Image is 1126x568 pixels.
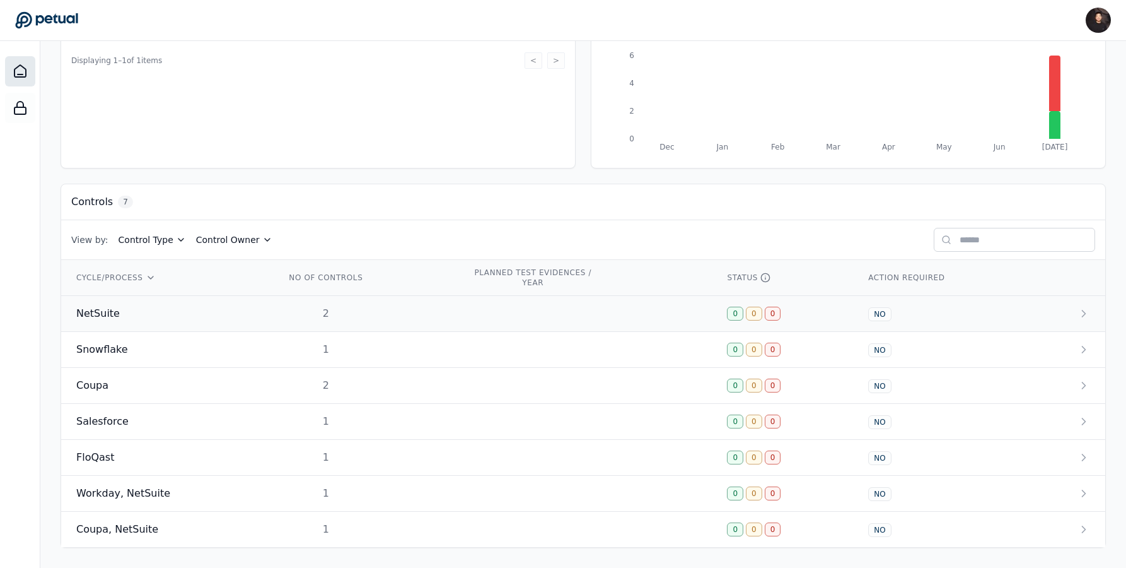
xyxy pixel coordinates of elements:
[629,134,634,143] tspan: 0
[286,306,366,321] div: 2
[746,523,762,536] div: 0
[882,143,895,151] tspan: Apr
[868,523,891,537] div: NO
[826,143,840,151] tspan: Mar
[76,522,158,537] span: Coupa, NetSuite
[5,56,35,86] a: Dashboard
[993,143,1006,151] tspan: Jun
[286,450,366,465] div: 1
[746,487,762,500] div: 0
[196,234,272,246] button: Control Owner
[868,343,891,357] div: NO
[1042,143,1068,151] tspan: [DATE]
[868,379,891,393] div: NO
[629,107,634,115] tspan: 2
[118,196,133,208] span: 7
[76,306,120,321] span: NetSuite
[119,234,186,246] button: Control Type
[727,273,838,283] div: STATUS
[765,379,781,393] div: 0
[286,414,366,429] div: 1
[765,415,781,429] div: 0
[286,486,366,501] div: 1
[771,143,784,151] tspan: Feb
[765,451,781,464] div: 0
[659,143,674,151] tspan: Dec
[71,56,162,66] span: Displaying 1– 1 of 1 items
[71,194,113,210] h3: Controls
[868,487,891,501] div: NO
[76,342,128,357] span: Snowflake
[727,451,743,464] div: 0
[727,415,743,429] div: 0
[868,307,891,321] div: NO
[727,487,743,500] div: 0
[746,379,762,393] div: 0
[936,143,952,151] tspan: May
[765,307,781,321] div: 0
[76,378,108,393] span: Coupa
[629,79,634,88] tspan: 4
[5,93,35,123] a: SOC
[716,143,729,151] tspan: Jan
[868,415,891,429] div: NO
[868,451,891,465] div: NO
[746,451,762,464] div: 0
[746,307,762,321] div: 0
[727,379,743,393] div: 0
[71,234,108,246] span: View by:
[727,343,743,357] div: 0
[286,342,366,357] div: 1
[525,52,542,69] button: <
[727,307,743,321] div: 0
[746,343,762,357] div: 0
[765,343,781,357] div: 0
[765,487,781,500] div: 0
[547,52,565,69] button: >
[286,273,366,283] div: NO OF CONTROLS
[76,450,114,465] span: FloQast
[765,523,781,536] div: 0
[286,378,366,393] div: 2
[1086,8,1111,33] img: James Lee
[286,522,366,537] div: 1
[15,11,78,29] a: Go to Dashboard
[76,414,129,429] span: Salesforce
[76,273,255,283] div: CYCLE/PROCESS
[746,415,762,429] div: 0
[853,260,1033,296] th: ACTION REQUIRED
[629,51,634,60] tspan: 6
[76,486,170,501] span: Workday, NetSuite
[472,268,593,288] div: PLANNED TEST EVIDENCES / YEAR
[727,523,743,536] div: 0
